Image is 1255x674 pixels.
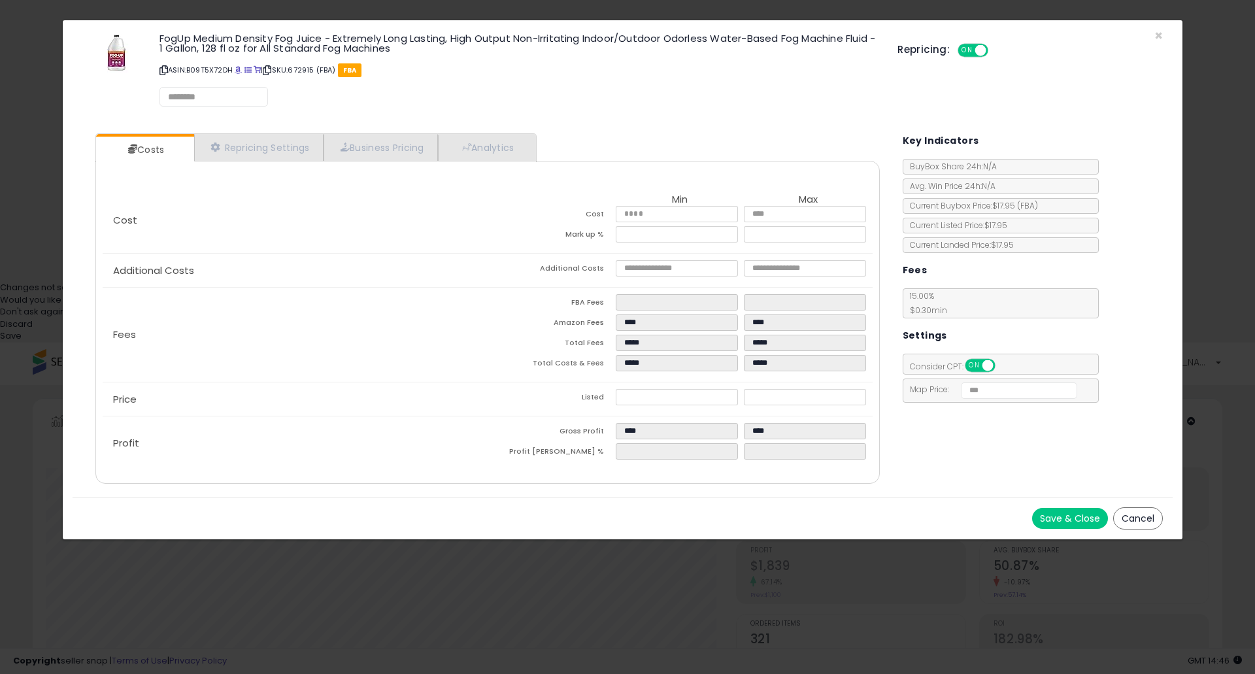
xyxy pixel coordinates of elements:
[488,423,616,443] td: Gross Profit
[488,355,616,375] td: Total Costs & Fees
[488,335,616,355] td: Total Fees
[103,394,488,405] p: Price
[966,360,982,371] span: ON
[488,389,616,409] td: Listed
[1032,508,1108,529] button: Save & Close
[903,361,1012,372] span: Consider CPT:
[488,443,616,463] td: Profit [PERSON_NAME] %
[903,384,1078,395] span: Map Price:
[993,360,1014,371] span: OFF
[903,328,947,344] h5: Settings
[103,438,488,448] p: Profit
[1113,507,1163,530] button: Cancel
